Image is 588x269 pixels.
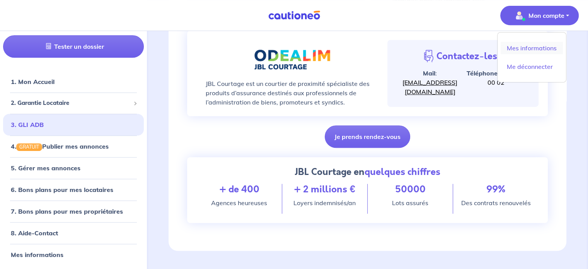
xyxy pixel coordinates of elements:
button: illu_account_valid_menu.svgMon compte [500,6,579,25]
div: illu_account_valid_menu.svgMon compte [497,32,566,82]
h4: + de 400 [196,184,281,195]
strong: Téléphone [467,69,498,77]
a: 1. Mon Accueil [11,78,55,86]
div: 7. Bons plans pour mes propriétaires [3,204,144,219]
h4: + 2 millions € [282,184,367,195]
div: 1. Mon Accueil [3,74,144,90]
strong: Mail [423,69,435,77]
a: 4.GRATUITPublier mes annonces [11,142,109,150]
div: 6. Bons plans pour mes locataires [3,182,144,197]
p: Mon compte [528,11,564,20]
a: Me déconnecter [501,60,563,73]
p: Lots assurés [368,198,453,207]
p: Loyers indemnisés/an [282,198,367,207]
h4: 50000 [368,184,453,195]
h4: Contactez-les : [436,51,502,62]
strong: quelques chiffres [365,165,440,178]
h4: 99% [453,184,539,195]
a: Mes informations [501,42,563,54]
div: 4.GRATUITPublier mes annonces [3,139,144,154]
p: : [397,69,463,96]
a: 8. Aide-Contact [11,229,58,237]
p: JBL Courtage est un courtier de proximité spécialiste des produits d’assurance destinés aux profe... [206,79,387,107]
p: : [463,69,529,87]
div: 2. Garantie Locataire [3,96,144,111]
button: Je prends rendez-vous [325,125,410,148]
a: 6. Bons plans pour mes locataires [11,186,113,194]
a: 3. GLI ADB [11,121,44,129]
div: 3. GLI ADB [3,117,144,132]
div: Mes informations [3,247,144,262]
img: illu_account_valid_menu.svg [513,9,525,22]
h4: JBL Courtage en [196,166,539,178]
a: Tester un dossier [3,36,144,58]
a: [EMAIL_ADDRESS][DOMAIN_NAME] [402,79,457,96]
a: Mes informations [11,251,63,259]
div: 5. Gérer mes annonces [3,160,144,176]
p: Des contrats renouvelés [453,198,539,207]
a: 5. Gérer mes annonces [11,164,80,172]
span: 2. Garantie Locataire [11,99,130,108]
a: 7. Bons plans pour mes propriétaires [11,207,123,215]
p: Agences heureuses [196,198,281,207]
div: 8. Aide-Contact [3,225,144,241]
img: odealim-jbl.png [254,49,331,70]
img: Cautioneo [265,10,323,20]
